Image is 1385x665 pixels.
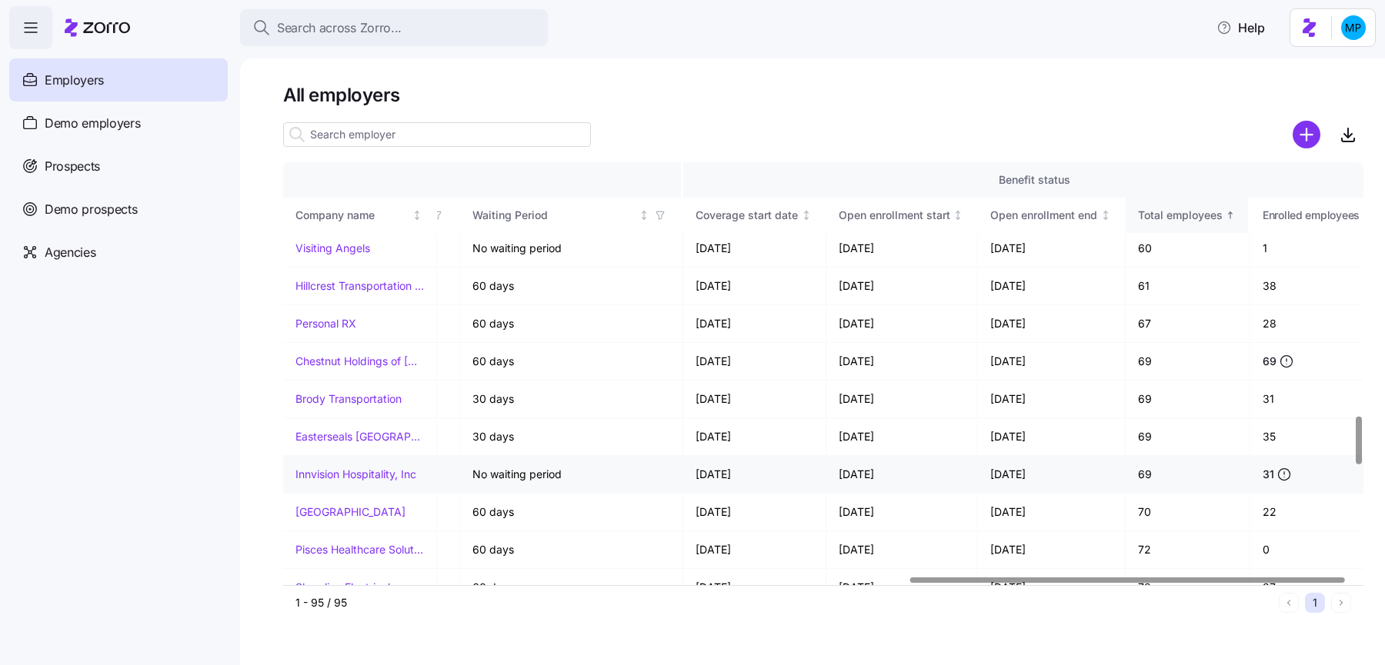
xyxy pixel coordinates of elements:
[683,343,826,381] td: [DATE]
[295,580,390,595] a: Shureline Electrical
[826,418,979,456] td: [DATE]
[1341,15,1366,40] img: b954e4dfce0f5620b9225907d0f7229f
[826,305,979,343] td: [DATE]
[826,230,979,268] td: [DATE]
[978,531,1126,569] td: [DATE]
[826,268,979,305] td: [DATE]
[1225,210,1236,221] div: Sorted ascending
[1126,418,1251,456] td: 69
[295,429,424,444] a: Easterseals [GEOGRAPHIC_DATA] & [GEOGRAPHIC_DATA][US_STATE]
[1138,207,1223,224] div: Total employees
[45,157,100,176] span: Prospects
[826,531,979,569] td: [DATE]
[683,531,826,569] td: [DATE]
[45,200,138,219] span: Demo prospects
[978,343,1126,381] td: [DATE]
[1293,121,1320,148] svg: add icon
[978,494,1126,531] td: [DATE]
[460,381,683,418] td: 30 days
[1126,456,1251,494] td: 69
[412,210,422,221] div: Not sorted
[1250,305,1385,343] td: 28
[1263,354,1276,369] span: 69
[1250,494,1385,531] td: 22
[460,531,683,569] td: 60 days
[295,241,370,256] a: Visiting Angels
[1126,305,1251,343] td: 67
[696,207,798,224] div: Coverage start date
[45,243,95,262] span: Agencies
[683,230,826,268] td: [DATE]
[826,198,979,233] th: Open enrollment startNot sorted
[1250,198,1385,233] th: Enrolled employeesNot sorted
[801,210,812,221] div: Not sorted
[283,83,1363,107] h1: All employers
[1126,198,1251,233] th: Total employeesSorted ascending
[240,9,548,46] button: Search across Zorro...
[826,381,979,418] td: [DATE]
[683,268,826,305] td: [DATE]
[460,230,683,268] td: No waiting period
[295,207,409,224] div: Company name
[683,381,826,418] td: [DATE]
[9,58,228,101] a: Employers
[839,207,950,224] div: Open enrollment start
[683,198,826,233] th: Coverage start dateNot sorted
[1279,593,1299,613] button: Previous page
[1216,18,1265,37] span: Help
[1126,494,1251,531] td: 70
[1362,210,1373,221] div: Not sorted
[1126,569,1251,607] td: 72
[826,494,979,531] td: [DATE]
[1250,230,1385,268] td: 1
[1305,593,1325,613] button: 1
[978,230,1126,268] td: [DATE]
[295,278,424,294] a: Hillcrest Transportation Inc.
[1204,12,1277,43] button: Help
[45,114,141,133] span: Demo employers
[1126,268,1251,305] td: 61
[9,101,228,145] a: Demo employers
[639,210,649,221] div: Not sorted
[460,418,683,456] td: 30 days
[295,467,416,482] a: Innvision Hospitality, Inc
[460,569,683,607] td: 60 days
[683,418,826,456] td: [DATE]
[978,268,1126,305] td: [DATE]
[683,305,826,343] td: [DATE]
[460,198,683,233] th: Waiting PeriodNot sorted
[295,542,424,557] a: Pisces Healthcare Solutions
[277,18,402,38] span: Search across Zorro...
[295,316,356,331] a: Personal RX
[460,494,683,531] td: 60 days
[9,188,228,231] a: Demo prospects
[696,171,1373,188] div: Benefit status
[978,305,1126,343] td: [DATE]
[1263,467,1273,482] span: 31
[978,418,1126,456] td: [DATE]
[45,71,104,90] span: Employers
[826,569,979,607] td: [DATE]
[990,207,1097,224] div: Open enrollment end
[1263,208,1360,223] span: Enrolled employees
[295,391,402,407] a: Brody Transportation
[472,207,636,224] div: Waiting Period
[683,569,826,607] td: [DATE]
[1250,569,1385,607] td: 37
[683,494,826,531] td: [DATE]
[295,504,405,520] a: [GEOGRAPHIC_DATA]
[283,198,437,233] th: Company nameNot sorted
[826,456,979,494] td: [DATE]
[460,343,683,381] td: 60 days
[1250,268,1385,305] td: 38
[978,569,1126,607] td: [DATE]
[283,122,591,147] input: Search employer
[1126,230,1251,268] td: 60
[9,231,228,274] a: Agencies
[9,145,228,188] a: Prospects
[1250,418,1385,456] td: 35
[826,343,979,381] td: [DATE]
[1126,343,1251,381] td: 69
[460,305,683,343] td: 60 days
[978,198,1126,233] th: Open enrollment endNot sorted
